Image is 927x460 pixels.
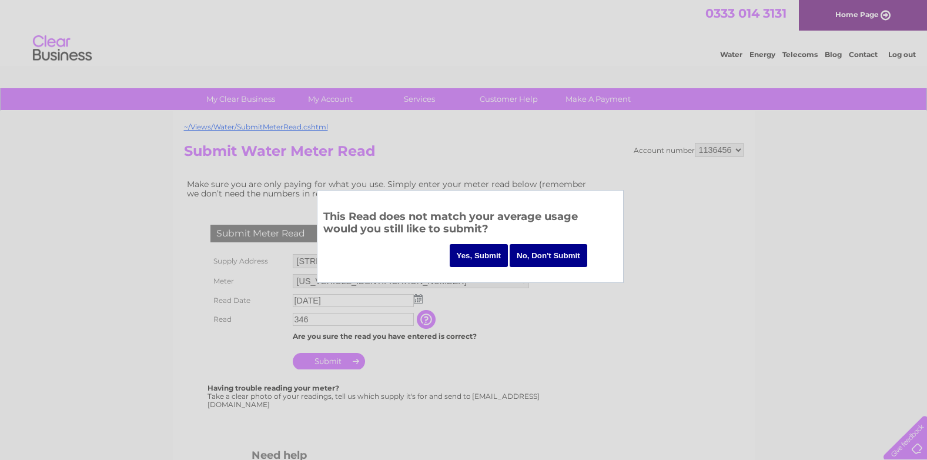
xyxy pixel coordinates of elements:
a: Energy [749,50,775,59]
a: Log out [888,50,916,59]
h3: This Read does not match your average usage would you still like to submit? [323,208,617,241]
a: Blog [825,50,842,59]
a: Water [720,50,742,59]
input: No, Don't Submit [510,244,587,267]
input: Yes, Submit [450,244,508,267]
a: Telecoms [782,50,818,59]
div: Clear Business is a trading name of Verastar Limited (registered in [GEOGRAPHIC_DATA] No. 3667643... [186,6,742,57]
a: 0333 014 3131 [705,6,787,21]
img: logo.png [32,31,92,66]
a: Contact [849,50,878,59]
